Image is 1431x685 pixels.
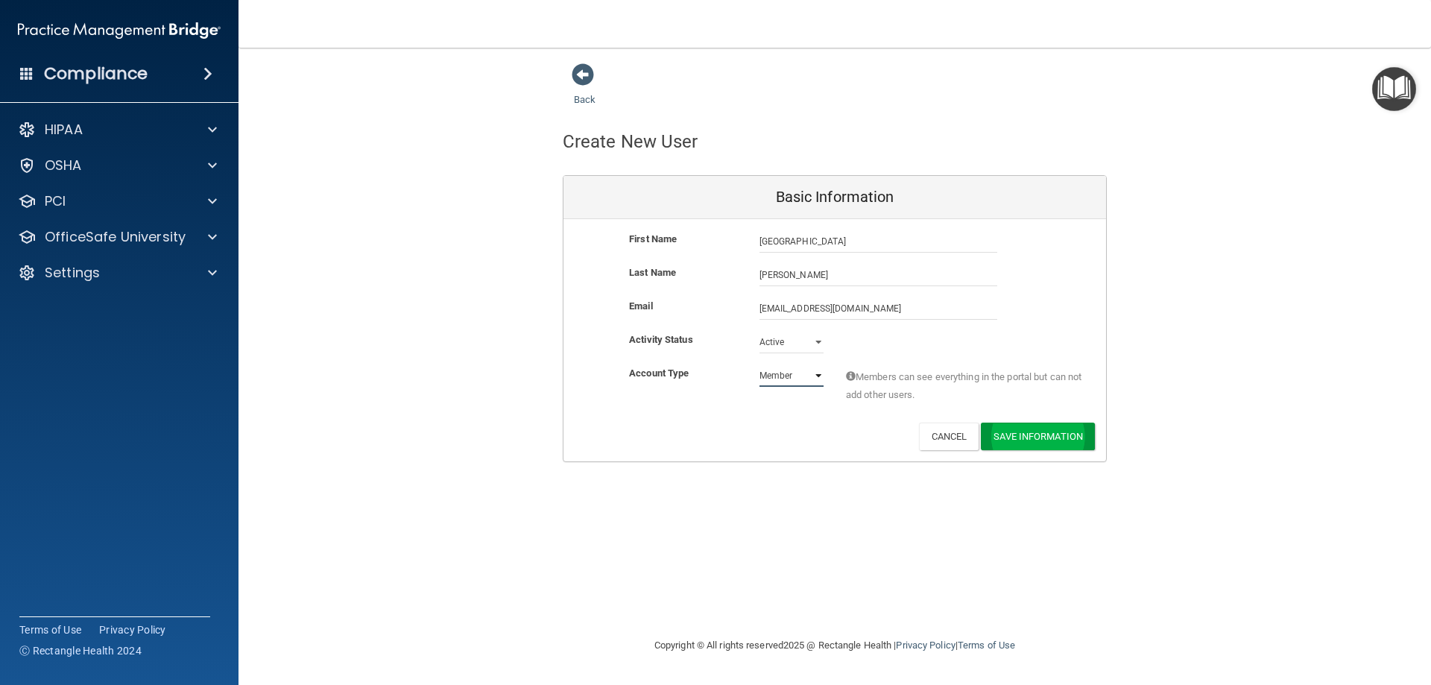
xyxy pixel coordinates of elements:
[846,368,1084,404] span: Members can see everything in the portal but can not add other users.
[45,264,100,282] p: Settings
[629,267,676,278] b: Last Name
[45,157,82,174] p: OSHA
[574,76,596,105] a: Back
[18,228,217,246] a: OfficeSafe University
[629,367,689,379] b: Account Type
[99,622,166,637] a: Privacy Policy
[896,640,955,651] a: Privacy Policy
[629,300,653,312] b: Email
[563,622,1107,669] div: Copyright © All rights reserved 2025 @ Rectangle Health | |
[981,423,1095,450] button: Save Information
[45,192,66,210] p: PCI
[44,63,148,84] h4: Compliance
[629,233,677,244] b: First Name
[1372,67,1416,111] button: Open Resource Center
[18,157,217,174] a: OSHA
[45,121,83,139] p: HIPAA
[19,622,81,637] a: Terms of Use
[18,264,217,282] a: Settings
[19,643,142,658] span: Ⓒ Rectangle Health 2024
[629,334,693,345] b: Activity Status
[18,16,221,45] img: PMB logo
[919,423,979,450] button: Cancel
[563,132,698,151] h4: Create New User
[563,176,1106,219] div: Basic Information
[45,228,186,246] p: OfficeSafe University
[958,640,1015,651] a: Terms of Use
[18,121,217,139] a: HIPAA
[18,192,217,210] a: PCI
